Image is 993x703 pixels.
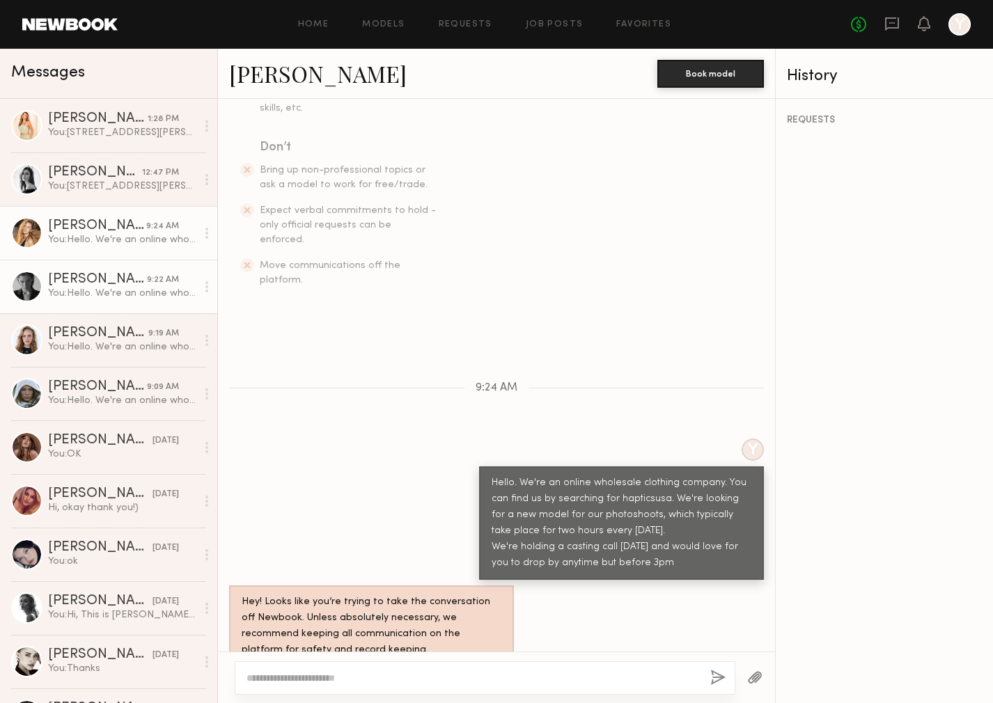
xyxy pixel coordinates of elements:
div: [PERSON_NAME] [48,273,147,287]
div: You: ok [48,555,196,568]
span: Messages [11,65,85,81]
div: [PERSON_NAME] [48,326,148,340]
div: You: OK [48,448,196,461]
a: Requests [439,20,492,29]
div: [DATE] [153,434,179,448]
div: [DATE] [153,595,179,608]
a: [PERSON_NAME] [229,58,407,88]
div: [PERSON_NAME] [48,219,146,233]
div: [PERSON_NAME] [48,487,153,501]
span: 9:24 AM [476,382,517,394]
div: 9:24 AM [146,220,179,233]
div: [PERSON_NAME] [48,594,153,608]
div: 9:09 AM [147,381,179,394]
div: You: Hello. We're an online wholesale clothing company. We're looking for a new model for our pho... [48,394,196,407]
div: [PERSON_NAME] [48,434,153,448]
a: Models [362,20,405,29]
span: Bring up non-professional topics or ask a model to work for free/trade. [260,166,428,189]
div: [PERSON_NAME] [48,380,147,394]
button: Book model [657,60,764,88]
div: Hi, okay thank you!) [48,501,196,514]
a: Y [948,13,971,35]
a: Favorites [616,20,671,29]
a: Job Posts [526,20,584,29]
div: [PERSON_NAME] [48,648,153,662]
div: 12:47 PM [142,166,179,180]
div: Hello. We're an online wholesale clothing company. You can find us by searching for hapticsusa. W... [492,475,751,571]
a: Home [298,20,329,29]
div: You: [STREET_ADDRESS][PERSON_NAME] This site lists your hourly rate at $200. And please let me kn... [48,126,196,139]
div: You: Thanks [48,662,196,675]
div: You: Hello. We're an online wholesale clothing company. You can find us by searching for hapticsu... [48,287,196,300]
div: [PERSON_NAME] [48,166,142,180]
div: [PERSON_NAME] [48,541,153,555]
div: You: [STREET_ADDRESS][PERSON_NAME] What time can you be here? [48,180,196,193]
div: [DATE] [153,488,179,501]
div: 1:28 PM [148,113,179,126]
div: You: Hello. We're an online wholesale clothing company. You can find us by searching for hapticsu... [48,233,196,246]
div: 9:19 AM [148,327,179,340]
div: Don’t [260,138,438,157]
div: 9:22 AM [147,274,179,287]
div: [DATE] [153,542,179,555]
div: You: Hello. We're an online wholesale clothing company. You can find us by searching for hapticsu... [48,340,196,354]
span: Move communications off the platform. [260,261,400,285]
a: Book model [657,67,764,79]
div: Hey! Looks like you’re trying to take the conversation off Newbook. Unless absolutely necessary, ... [242,594,501,658]
div: REQUESTS [787,116,982,125]
div: [DATE] [153,649,179,662]
div: You: Hi, This is [PERSON_NAME] from Hapticsusa, wholesale company. Can you stop by for the castin... [48,608,196,622]
span: Expect verbal commitments to hold - only official requests can be enforced. [260,206,436,244]
div: [PERSON_NAME] [48,112,148,126]
div: History [787,68,982,84]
